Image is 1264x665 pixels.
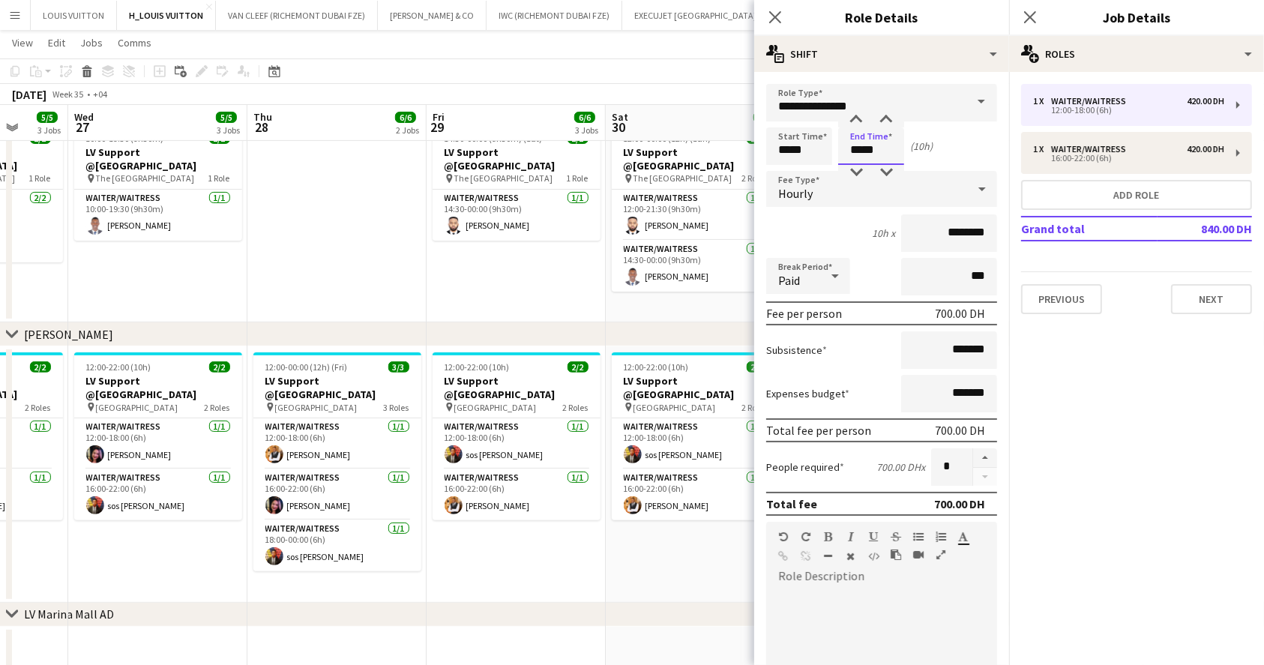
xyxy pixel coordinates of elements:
[612,145,780,172] h3: LV Support @[GEOGRAPHIC_DATA]
[612,110,628,124] span: Sat
[253,110,272,124] span: Thu
[12,36,33,49] span: View
[747,361,768,373] span: 2/2
[208,172,230,184] span: 1 Role
[6,33,39,52] a: View
[1187,144,1224,154] div: 420.00 DH
[1033,96,1051,106] div: 1 x
[913,549,924,561] button: Insert video
[112,33,157,52] a: Comms
[1021,180,1252,210] button: Add role
[96,402,178,413] span: [GEOGRAPHIC_DATA]
[1187,96,1224,106] div: 420.00 DH
[935,423,985,438] div: 700.00 DH
[633,172,732,184] span: The [GEOGRAPHIC_DATA]
[612,352,780,520] app-job-card: 12:00-22:00 (10h)2/2LV Support @[GEOGRAPHIC_DATA] [GEOGRAPHIC_DATA]2 RolesWaiter/Waitress1/112:00...
[1021,217,1158,241] td: Grand total
[72,118,94,136] span: 27
[74,190,242,241] app-card-role: Waiter/Waitress1/110:00-19:30 (9h30m)[PERSON_NAME]
[633,402,716,413] span: [GEOGRAPHIC_DATA]
[31,1,117,30] button: LOUIS VUITTON
[253,352,421,571] app-job-card: 12:00-00:00 (12h) (Fri)3/3LV Support @[GEOGRAPHIC_DATA] [GEOGRAPHIC_DATA]3 RolesWaiter/Waitress1/...
[265,361,348,373] span: 12:00-00:00 (12h) (Fri)
[575,124,598,136] div: 3 Jobs
[766,306,842,321] div: Fee per person
[209,361,230,373] span: 2/2
[876,460,925,474] div: 700.00 DH x
[935,306,985,321] div: 700.00 DH
[1033,106,1224,114] div: 12:00-18:00 (6h)
[74,145,242,172] h3: LV Support @[GEOGRAPHIC_DATA]
[766,423,871,438] div: Total fee per person
[96,172,195,184] span: The [GEOGRAPHIC_DATA]
[433,110,445,124] span: Fri
[868,550,879,562] button: HTML Code
[872,226,895,240] div: 10h x
[74,418,242,469] app-card-role: Waiter/Waitress1/112:00-18:00 (6h)[PERSON_NAME]
[117,1,216,30] button: H_LOUIS VUITTON
[823,550,834,562] button: Horizontal Line
[74,110,94,124] span: Wed
[253,469,421,520] app-card-role: Waiter/Waitress1/116:00-22:00 (6h)[PERSON_NAME]
[253,520,421,571] app-card-role: Waiter/Waitress1/118:00-00:00 (6h)sos [PERSON_NAME]
[24,607,114,622] div: LV Marina Mall AD
[433,124,601,241] app-job-card: 14:30-00:00 (9h30m) (Sat)1/1LV Support @[GEOGRAPHIC_DATA] The [GEOGRAPHIC_DATA]1 RoleWaiter/Waitr...
[396,124,419,136] div: 2 Jobs
[253,418,421,469] app-card-role: Waiter/Waitress1/112:00-18:00 (6h)[PERSON_NAME]
[1033,154,1224,162] div: 16:00-22:00 (6h)
[778,186,813,201] span: Hourly
[1009,7,1264,27] h3: Job Details
[217,124,240,136] div: 3 Jobs
[612,469,780,520] app-card-role: Waiter/Waitress1/116:00-22:00 (6h)[PERSON_NAME]
[778,273,800,288] span: Paid
[74,374,242,401] h3: LV Support @[GEOGRAPHIC_DATA]
[74,124,242,241] app-job-card: 10:00-19:30 (9h30m)1/1LV Support @[GEOGRAPHIC_DATA] The [GEOGRAPHIC_DATA]1 RoleWaiter/Waitress1/1...
[433,352,601,520] app-job-card: 12:00-22:00 (10h)2/2LV Support @[GEOGRAPHIC_DATA] [GEOGRAPHIC_DATA]2 RolesWaiter/Waitress1/112:00...
[973,448,997,468] button: Increase
[12,87,46,102] div: [DATE]
[766,460,844,474] label: People required
[384,402,409,413] span: 3 Roles
[48,36,65,49] span: Edit
[1051,96,1132,106] div: Waiter/Waitress
[25,402,51,413] span: 2 Roles
[378,1,487,30] button: [PERSON_NAME] & CO
[118,36,151,49] span: Comms
[74,469,242,520] app-card-role: Waiter/Waitress1/116:00-22:00 (6h)sos [PERSON_NAME]
[936,549,946,561] button: Fullscreen
[74,352,242,520] app-job-card: 12:00-22:00 (10h)2/2LV Support @[GEOGRAPHIC_DATA] [GEOGRAPHIC_DATA]2 RolesWaiter/Waitress1/112:00...
[753,112,774,123] span: 6/6
[742,172,768,184] span: 2 Roles
[567,172,589,184] span: 1 Role
[1033,144,1051,154] div: 1 x
[93,88,107,100] div: +04
[445,361,510,373] span: 12:00-22:00 (10h)
[778,531,789,543] button: Undo
[612,418,780,469] app-card-role: Waiter/Waitress1/112:00-18:00 (6h)sos [PERSON_NAME]
[37,112,58,123] span: 5/5
[454,172,553,184] span: The [GEOGRAPHIC_DATA]
[766,496,817,511] div: Total fee
[612,124,780,292] div: 12:00-00:00 (12h) (Sun)2/2LV Support @[GEOGRAPHIC_DATA] The [GEOGRAPHIC_DATA]2 RolesWaiter/Waitre...
[29,172,51,184] span: 1 Role
[86,361,151,373] span: 12:00-22:00 (10h)
[74,33,109,52] a: Jobs
[1021,284,1102,314] button: Previous
[823,531,834,543] button: Bold
[563,402,589,413] span: 2 Roles
[612,374,780,401] h3: LV Support @[GEOGRAPHIC_DATA]
[910,139,933,153] div: (10h)
[754,7,1009,27] h3: Role Details
[30,361,51,373] span: 2/2
[754,36,1009,72] div: Shift
[433,190,601,241] app-card-role: Waiter/Waitress1/114:30-00:00 (9h30m)[PERSON_NAME]
[891,549,901,561] button: Paste as plain text
[205,402,230,413] span: 2 Roles
[846,531,856,543] button: Italic
[574,112,595,123] span: 6/6
[801,531,811,543] button: Redo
